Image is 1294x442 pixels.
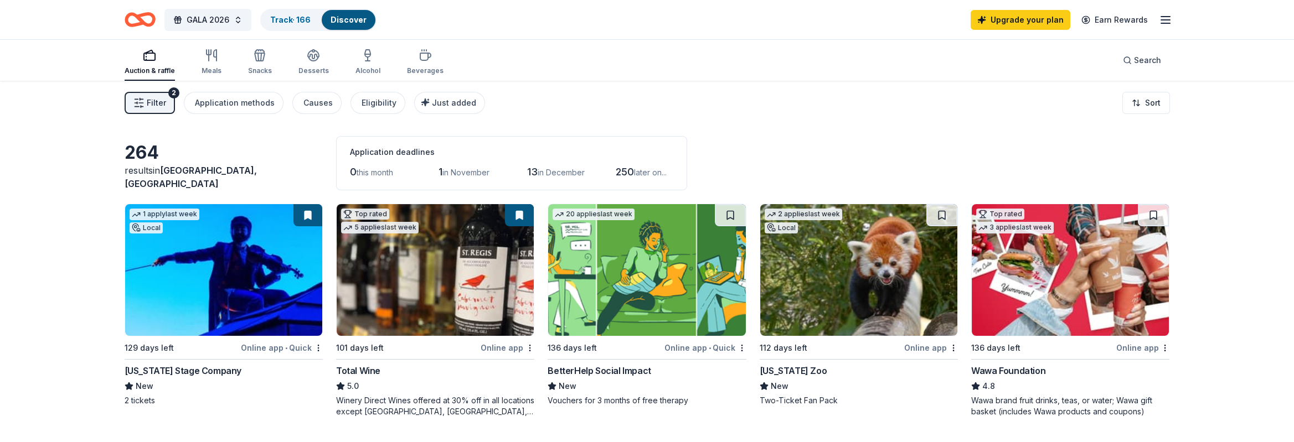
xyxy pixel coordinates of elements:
a: Image for Total WineTop rated5 applieslast week101 days leftOnline appTotal Wine5.0Winery Direct ... [336,204,534,417]
span: GALA 2026 [187,13,229,27]
img: Image for Virginia Stage Company [125,204,322,336]
div: Eligibility [362,96,396,110]
div: Causes [303,96,333,110]
div: 3 applies last week [976,222,1054,233]
div: Online app Quick [241,341,323,355]
span: • [285,344,287,352]
span: in November [442,168,489,177]
span: New [771,379,788,393]
button: Snacks [248,44,272,81]
div: 2 tickets [125,395,323,406]
a: Image for Wawa FoundationTop rated3 applieslast week136 days leftOnline appWawa Foundation4.8Wawa... [971,204,1169,417]
div: 136 days left [971,341,1020,355]
span: 13 [527,166,538,178]
div: 5 applies last week [341,222,419,233]
div: Application deadlines [350,145,673,159]
a: Image for BetterHelp Social Impact20 applieslast week136 days leftOnline app•QuickBetterHelp Soci... [548,204,746,406]
a: Track· 166 [270,15,311,24]
div: Online app Quick [664,341,746,355]
div: Beverages [407,66,444,75]
div: 112 days left [760,341,807,355]
button: Meals [202,44,221,81]
button: Filter2 [125,92,175,114]
div: Local [765,222,798,233]
div: 2 applies last week [765,209,842,220]
button: Beverages [407,44,444,81]
div: Application methods [195,96,275,110]
span: • [709,344,711,352]
button: Search [1114,49,1170,71]
span: Just added [432,98,476,107]
div: Winery Direct Wines offered at 30% off in all locations except [GEOGRAPHIC_DATA], [GEOGRAPHIC_DAT... [336,395,534,417]
div: Wawa Foundation [971,364,1045,377]
a: Earn Rewards [1075,10,1154,30]
div: results [125,164,323,190]
span: 1 [439,166,442,178]
div: Online app [904,341,958,355]
a: Image for Virginia Stage Company1 applylast weekLocal129 days leftOnline app•Quick[US_STATE] Stag... [125,204,323,406]
button: GALA 2026 [164,9,251,31]
a: Image for Virginia Zoo2 applieslast weekLocal112 days leftOnline app[US_STATE] ZooNewTwo-Ticket F... [760,204,958,406]
a: Discover [331,15,367,24]
div: Local [130,222,163,233]
div: Desserts [298,66,329,75]
div: Top rated [341,209,389,220]
div: BetterHelp Social Impact [548,364,651,377]
img: Image for Total Wine [337,204,534,336]
div: 264 [125,142,323,164]
button: Desserts [298,44,329,81]
span: later on... [634,168,667,177]
div: 1 apply last week [130,209,199,220]
div: [US_STATE] Stage Company [125,364,241,377]
div: 136 days left [548,341,597,355]
button: Alcohol [355,44,380,81]
div: Total Wine [336,364,380,377]
span: in December [538,168,585,177]
span: this month [357,168,393,177]
button: Application methods [184,92,283,114]
img: Image for Wawa Foundation [972,204,1169,336]
button: Auction & raffle [125,44,175,81]
div: Vouchers for 3 months of free therapy [548,395,746,406]
div: Online app [1116,341,1169,355]
div: 20 applies last week [553,209,635,220]
span: Filter [147,96,166,110]
div: Top rated [976,209,1024,220]
div: 129 days left [125,341,174,355]
span: 4.8 [982,379,995,393]
span: 250 [616,166,634,178]
div: [US_STATE] Zoo [760,364,827,377]
span: New [136,379,153,393]
button: Eligibility [350,92,405,114]
span: New [559,379,576,393]
button: Sort [1122,92,1170,114]
div: Snacks [248,66,272,75]
span: Sort [1145,96,1161,110]
div: 2 [168,87,179,98]
span: in [125,165,257,189]
button: Track· 166Discover [260,9,377,31]
div: Meals [202,66,221,75]
button: Causes [292,92,342,114]
div: Wawa brand fruit drinks, teas, or water; Wawa gift basket (includes Wawa products and coupons) [971,395,1169,417]
div: Two-Ticket Fan Pack [760,395,958,406]
span: [GEOGRAPHIC_DATA], [GEOGRAPHIC_DATA] [125,165,257,189]
div: 101 days left [336,341,384,355]
span: Search [1134,54,1161,67]
div: Alcohol [355,66,380,75]
span: 5.0 [347,379,359,393]
div: Auction & raffle [125,66,175,75]
button: Just added [414,92,485,114]
div: Online app [481,341,534,355]
img: Image for BetterHelp Social Impact [548,204,745,336]
img: Image for Virginia Zoo [760,204,957,336]
a: Upgrade your plan [971,10,1070,30]
span: 0 [350,166,357,178]
a: Home [125,7,156,33]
